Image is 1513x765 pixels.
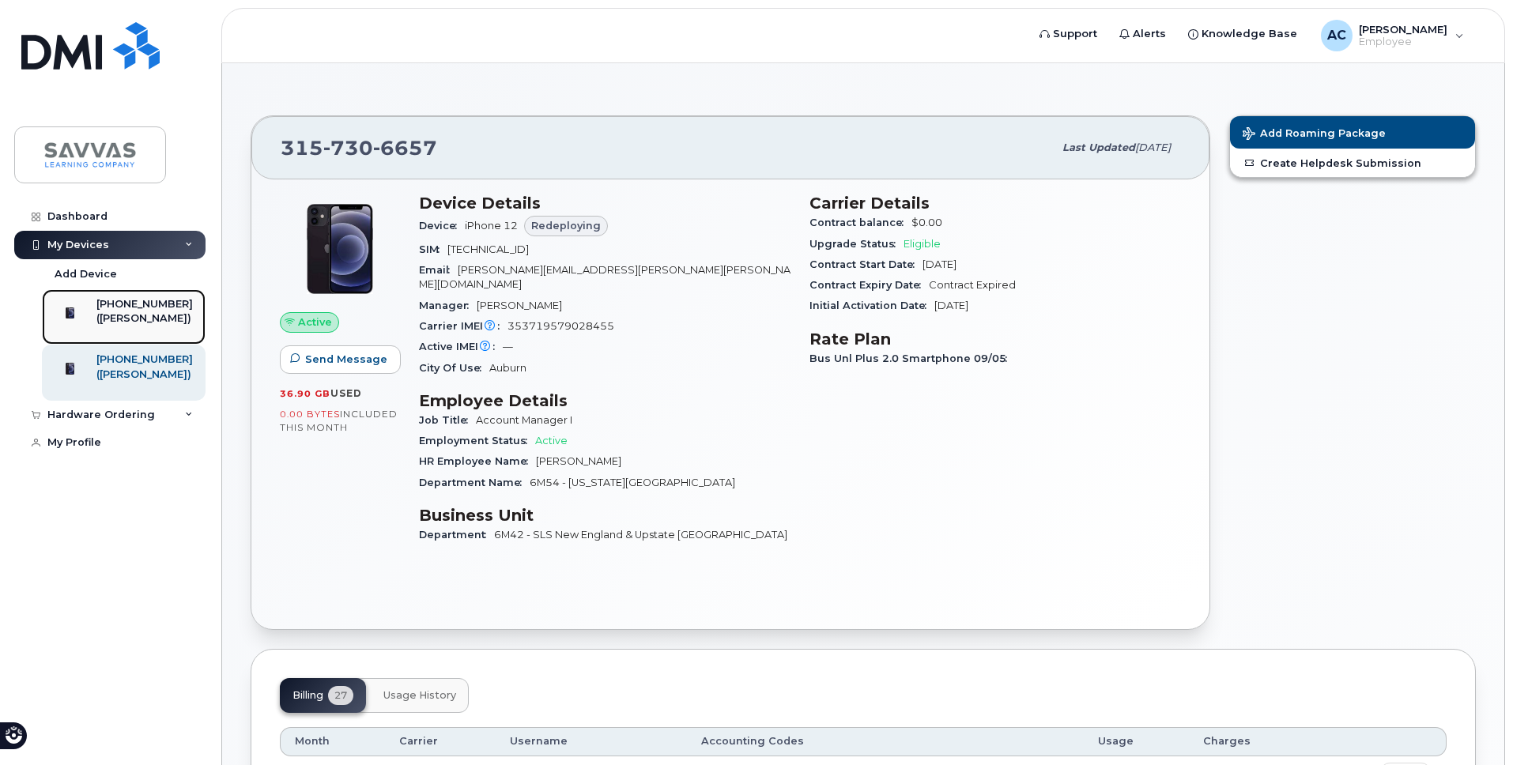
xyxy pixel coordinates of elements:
span: [PERSON_NAME] [536,455,621,467]
span: — [503,341,513,352]
button: Send Message [280,345,401,374]
span: HR Employee Name [419,455,536,467]
span: 6M42 - SLS New England & Upstate [GEOGRAPHIC_DATA] [494,529,787,541]
span: 0.00 Bytes [280,409,340,420]
h3: Carrier Details [809,194,1181,213]
h3: Device Details [419,194,790,213]
span: Add Roaming Package [1243,127,1386,142]
span: Employment Status [419,435,535,447]
span: Redeploying [531,218,601,233]
th: Carrier [385,727,496,756]
span: Manager [419,300,477,311]
span: Contract balance [809,217,911,228]
th: Username [496,727,687,756]
span: Department [419,529,494,541]
span: Job Title [419,414,476,426]
span: Last updated [1062,141,1135,153]
th: Accounting Codes [687,727,1084,756]
th: Usage [1084,727,1189,756]
span: Active [535,435,568,447]
button: Add Roaming Package [1230,116,1475,149]
span: Device [419,220,465,232]
span: Active IMEI [419,341,503,352]
a: Create Helpdesk Submission [1230,149,1475,177]
span: Bus Unl Plus 2.0 Smartphone 09/05 [809,352,1015,364]
span: used [330,387,362,399]
span: 6657 [373,136,437,160]
span: [DATE] [934,300,968,311]
span: Email [419,264,458,276]
span: Contract Start Date [809,258,923,270]
span: [PERSON_NAME][EMAIL_ADDRESS][PERSON_NAME][PERSON_NAME][DOMAIN_NAME] [419,264,790,290]
span: Carrier IMEI [419,320,507,332]
span: [DATE] [923,258,956,270]
span: $0.00 [911,217,942,228]
iframe: Messenger Launcher [1444,696,1501,753]
span: Usage History [383,689,456,702]
span: Eligible [904,238,941,250]
span: 730 [323,136,373,160]
span: SIM [419,243,447,255]
span: [TECHNICAL_ID] [447,243,529,255]
span: Send Message [305,352,387,367]
h3: Rate Plan [809,330,1181,349]
span: Account Manager I [476,414,572,426]
span: 6M54 - [US_STATE][GEOGRAPHIC_DATA] [530,477,735,488]
span: Department Name [419,477,530,488]
span: Auburn [489,362,526,374]
span: [DATE] [1135,141,1171,153]
th: Charges [1189,727,1314,756]
span: [PERSON_NAME] [477,300,562,311]
h3: Employee Details [419,391,790,410]
span: Initial Activation Date [809,300,934,311]
span: Contract Expiry Date [809,279,929,291]
th: Month [280,727,385,756]
span: City Of Use [419,362,489,374]
span: 353719579028455 [507,320,614,332]
span: 36.90 GB [280,388,330,399]
span: Upgrade Status [809,238,904,250]
h3: Business Unit [419,506,790,525]
span: Active [298,315,332,330]
span: Contract Expired [929,279,1016,291]
span: iPhone 12 [465,220,518,232]
img: iPhone_12.jpg [292,202,387,296]
span: 315 [281,136,437,160]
